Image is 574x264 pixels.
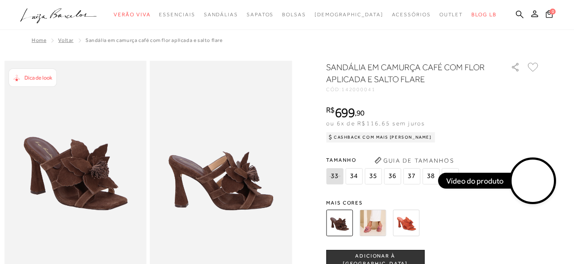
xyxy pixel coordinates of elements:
[341,86,376,92] span: 142000041
[159,7,195,23] a: noSubCategoriesText
[204,7,238,23] a: noSubCategoriesText
[247,12,274,18] span: Sapatos
[315,12,383,18] span: [DEMOGRAPHIC_DATA]
[355,109,365,117] i: ,
[326,61,486,85] h1: SANDÁLIA EM CAMURÇA CAFÉ COM FLOR APLICADA E SALTO FLARE
[282,12,306,18] span: Bolsas
[58,37,74,43] a: Voltar
[356,108,365,117] span: 90
[326,200,540,205] span: Mais cores
[326,106,335,114] i: R$
[326,154,461,166] span: Tamanho
[326,168,343,184] span: 33
[439,12,463,18] span: Outlet
[114,12,150,18] span: Verão Viva
[392,12,431,18] span: Acessórios
[85,37,223,43] span: SANDÁLIA EM CAMURÇA CAFÉ COM FLOR APLICADA E SALTO FLARE
[471,7,496,23] a: BLOG LB
[335,105,355,120] span: 699
[439,7,463,23] a: noSubCategoriesText
[114,7,150,23] a: noSubCategoriesText
[550,9,556,15] span: 0
[315,7,383,23] a: noSubCategoriesText
[326,120,425,127] span: ou 6x de R$116,65 sem juros
[392,7,431,23] a: noSubCategoriesText
[543,9,555,21] button: 0
[345,168,362,184] span: 34
[247,7,274,23] a: noSubCategoriesText
[371,154,457,167] button: Guia de Tamanhos
[159,12,195,18] span: Essenciais
[365,168,382,184] span: 35
[471,12,496,18] span: BLOG LB
[326,210,353,236] img: SANDÁLIA EM CAMURÇA CAFÉ COM FLOR APLICADA E SALTO FLARE
[359,210,386,236] img: SANDÁLIA EM CAMURÇA ROSA QUARTZO COM FLOR APLICADA E SALTO FLARE
[384,168,401,184] span: 36
[282,7,306,23] a: noSubCategoriesText
[442,168,459,184] span: 39
[403,168,420,184] span: 37
[326,87,497,92] div: CÓD:
[204,12,238,18] span: Sandálias
[24,74,52,81] span: Dica de look
[32,37,46,43] a: Home
[422,168,439,184] span: 38
[393,210,419,236] img: SANDÁLIA EM CAMURÇA VERMELHO CAIENA COM FLOR APLICADA E SALTO FLARE
[326,132,435,142] div: Cashback com Mais [PERSON_NAME]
